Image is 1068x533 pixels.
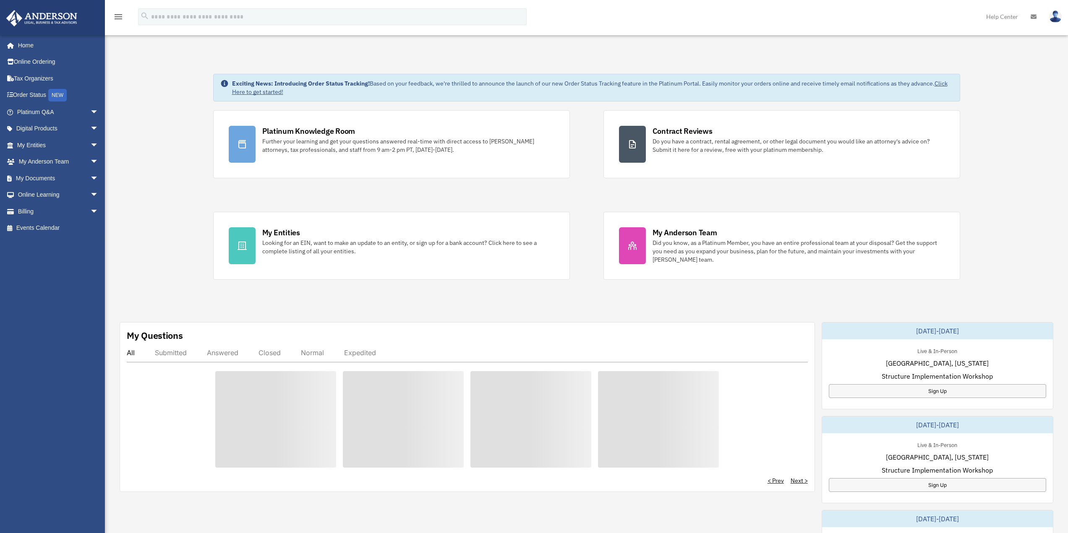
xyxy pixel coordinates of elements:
a: Digital Productsarrow_drop_down [6,120,111,137]
a: Platinum Knowledge Room Further your learning and get your questions answered real-time with dire... [213,110,570,178]
a: Home [6,37,107,54]
div: Further your learning and get your questions answered real-time with direct access to [PERSON_NAM... [262,137,554,154]
div: NEW [48,89,67,101]
strong: Exciting News: Introducing Order Status Tracking! [232,80,370,87]
div: Normal [301,348,324,357]
img: Anderson Advisors Platinum Portal [4,10,80,26]
a: Platinum Q&Aarrow_drop_down [6,104,111,120]
div: Submitted [155,348,187,357]
span: arrow_drop_down [90,203,107,220]
a: My Entities Looking for an EIN, want to make an update to an entity, or sign up for a bank accoun... [213,212,570,280]
div: Did you know, as a Platinum Member, you have an entire professional team at your disposal? Get th... [653,239,945,264]
div: Live & In-Person [911,346,964,355]
i: menu [113,12,123,22]
div: My Questions [127,329,183,342]
div: Expedited [344,348,376,357]
a: My Documentsarrow_drop_down [6,170,111,187]
span: arrow_drop_down [90,137,107,154]
div: Based on your feedback, we're thrilled to announce the launch of our new Order Status Tracking fe... [232,79,953,96]
span: Structure Implementation Workshop [882,465,993,475]
a: Billingarrow_drop_down [6,203,111,220]
span: [GEOGRAPHIC_DATA], [US_STATE] [886,452,989,462]
a: Click Here to get started! [232,80,948,96]
i: search [140,11,149,21]
a: My Anderson Team Did you know, as a Platinum Member, you have an entire professional team at your... [603,212,960,280]
span: [GEOGRAPHIC_DATA], [US_STATE] [886,358,989,368]
div: [DATE]-[DATE] [822,510,1053,527]
div: Closed [259,348,281,357]
a: My Entitiesarrow_drop_down [6,137,111,153]
span: Structure Implementation Workshop [882,371,993,381]
a: < Prev [768,476,784,485]
a: Next > [791,476,808,485]
div: All [127,348,135,357]
a: menu [113,15,123,22]
div: Do you have a contract, rental agreement, or other legal document you would like an attorney's ad... [653,137,945,154]
a: Contract Reviews Do you have a contract, rental agreement, or other legal document you would like... [603,110,960,178]
span: arrow_drop_down [90,120,107,138]
div: Live & In-Person [911,440,964,449]
a: Sign Up [829,384,1046,398]
img: User Pic [1049,10,1062,23]
a: Online Ordering [6,54,111,70]
div: [DATE]-[DATE] [822,322,1053,339]
div: My Entities [262,227,300,238]
span: arrow_drop_down [90,187,107,204]
a: Events Calendar [6,220,111,237]
div: Contract Reviews [653,126,713,136]
a: My Anderson Teamarrow_drop_down [6,153,111,170]
a: Tax Organizers [6,70,111,87]
span: arrow_drop_down [90,170,107,187]
div: Looking for an EIN, want to make an update to an entity, or sign up for a bank account? Click her... [262,239,554,255]
div: Answered [207,348,238,357]
a: Online Learningarrow_drop_down [6,187,111,203]
div: Platinum Knowledge Room [262,126,355,136]
div: My Anderson Team [653,227,717,238]
span: arrow_drop_down [90,153,107,171]
div: [DATE]-[DATE] [822,416,1053,433]
span: arrow_drop_down [90,104,107,121]
a: Order StatusNEW [6,87,111,104]
a: Sign Up [829,478,1046,492]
